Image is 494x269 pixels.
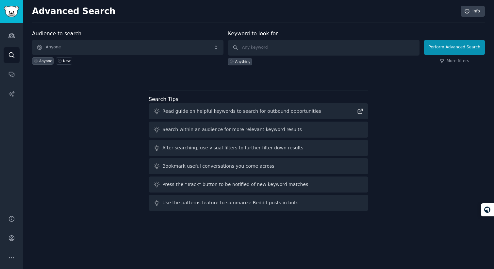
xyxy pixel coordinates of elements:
a: New [56,57,72,65]
input: Any keyword [228,40,420,56]
div: Search within an audience for more relevant keyword results [162,126,302,133]
div: Bookmark useful conversations you come across [162,163,274,170]
a: More filters [440,58,469,64]
div: Use the patterns feature to summarize Reddit posts in bulk [162,199,298,206]
label: Keyword to look for [228,30,278,37]
div: Anyone [39,59,52,63]
h2: Advanced Search [32,6,457,17]
img: GummySearch logo [4,6,19,17]
label: Audience to search [32,30,81,37]
div: Anything [235,59,251,64]
div: Press the "Track" button to be notified of new keyword matches [162,181,308,188]
a: Info [461,6,485,17]
div: New [63,59,71,63]
div: Read guide on helpful keywords to search for outbound opportunities [162,108,321,115]
button: Anyone [32,40,223,55]
button: Perform Advanced Search [424,40,485,55]
div: After searching, use visual filters to further filter down results [162,144,303,151]
label: Search Tips [149,96,178,102]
